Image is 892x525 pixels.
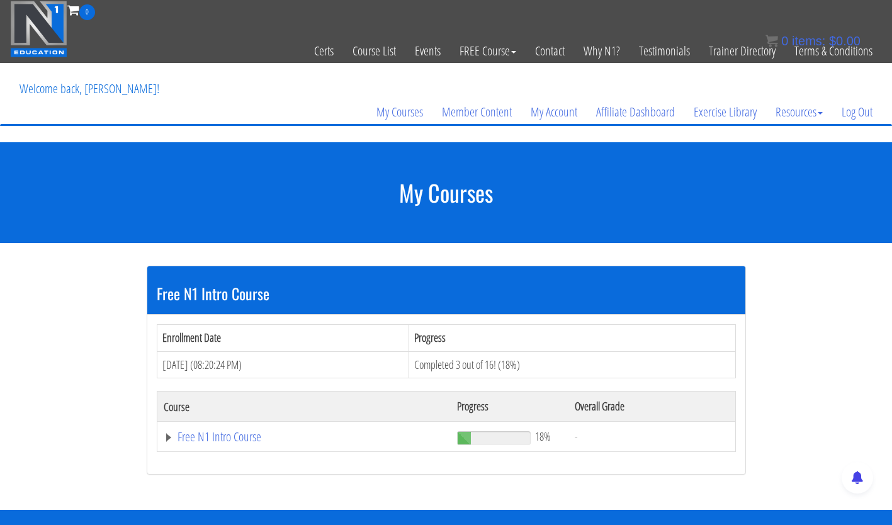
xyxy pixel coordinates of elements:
[10,64,169,114] p: Welcome back, [PERSON_NAME]!
[568,392,735,422] th: Overall Grade
[10,1,67,57] img: n1-education
[792,34,825,48] span: items:
[157,285,736,302] h3: Free N1 Intro Course
[829,34,836,48] span: $
[521,82,587,142] a: My Account
[765,34,861,48] a: 0 items: $0.00
[157,351,409,378] td: [DATE] (08:20:24 PM)
[164,431,445,443] a: Free N1 Intro Course
[629,20,699,82] a: Testimonials
[699,20,785,82] a: Trainer Directory
[157,324,409,351] th: Enrollment Date
[765,35,778,47] img: icon11.png
[409,351,735,378] td: Completed 3 out of 16! (18%)
[432,82,521,142] a: Member Content
[587,82,684,142] a: Affiliate Dashboard
[568,422,735,452] td: -
[450,20,526,82] a: FREE Course
[343,20,405,82] a: Course List
[305,20,343,82] a: Certs
[574,20,629,82] a: Why N1?
[781,34,788,48] span: 0
[67,1,95,18] a: 0
[157,392,451,422] th: Course
[535,429,551,443] span: 18%
[405,20,450,82] a: Events
[451,392,568,422] th: Progress
[526,20,574,82] a: Contact
[367,82,432,142] a: My Courses
[684,82,766,142] a: Exercise Library
[829,34,861,48] bdi: 0.00
[766,82,832,142] a: Resources
[785,20,882,82] a: Terms & Conditions
[79,4,95,20] span: 0
[832,82,882,142] a: Log Out
[409,324,735,351] th: Progress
